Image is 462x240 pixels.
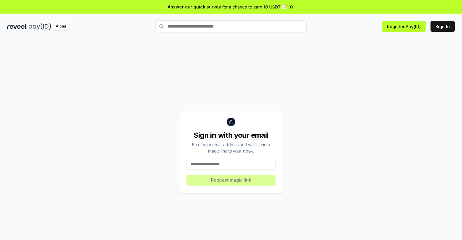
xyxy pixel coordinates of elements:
div: Enter your email address and we’ll send a magic link to your inbox. [186,141,276,154]
div: Alpha [52,23,69,30]
img: logo_small [227,118,235,126]
button: Sign In [431,21,455,32]
span: Answer our quick survey [168,4,221,10]
button: Register Pay(ID) [382,21,426,32]
img: pay_id [29,23,51,30]
span: for a chance to earn 10 USDT 📝 [222,4,287,10]
div: Sign in with your email [186,130,276,140]
img: reveel_dark [7,23,28,30]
